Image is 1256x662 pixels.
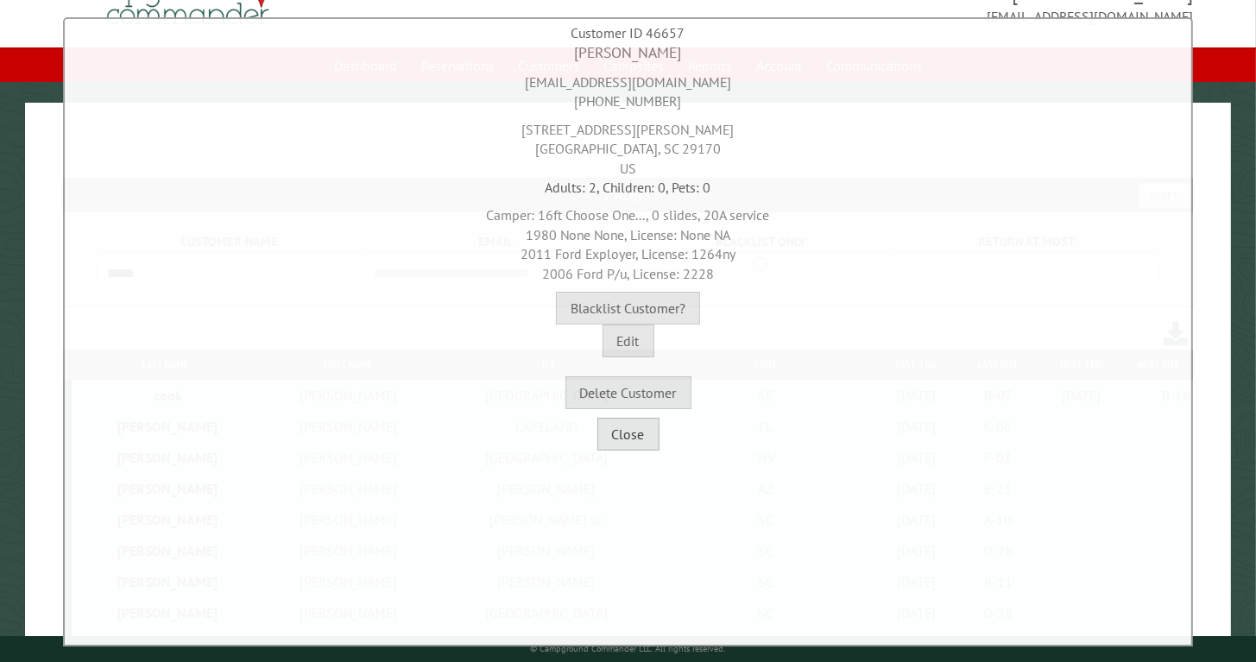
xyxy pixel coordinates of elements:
button: Blacklist Customer? [556,292,700,325]
button: Edit [603,325,654,357]
div: [EMAIL_ADDRESS][DOMAIN_NAME] [PHONE_NUMBER] [69,64,1188,111]
div: Camper: 16ft Choose One..., 0 slides, 20A service [69,197,1188,283]
button: Close [597,418,660,451]
small: © Campground Commander LLC. All rights reserved. [530,643,725,654]
span: 2011 Ford Exployer, License: 1264ny [521,245,735,262]
div: Customer ID 46657 [69,23,1188,42]
span: 2006 Ford P/u, License: 2228 [542,265,714,282]
span: 1980 None None, License: None NA [526,226,730,243]
div: Adults: 2, Children: 0, Pets: 0 [69,178,1188,197]
div: [PERSON_NAME] [69,42,1188,64]
button: Delete Customer [565,376,691,409]
div: [STREET_ADDRESS][PERSON_NAME] [GEOGRAPHIC_DATA], SC 29170 US [69,111,1188,178]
